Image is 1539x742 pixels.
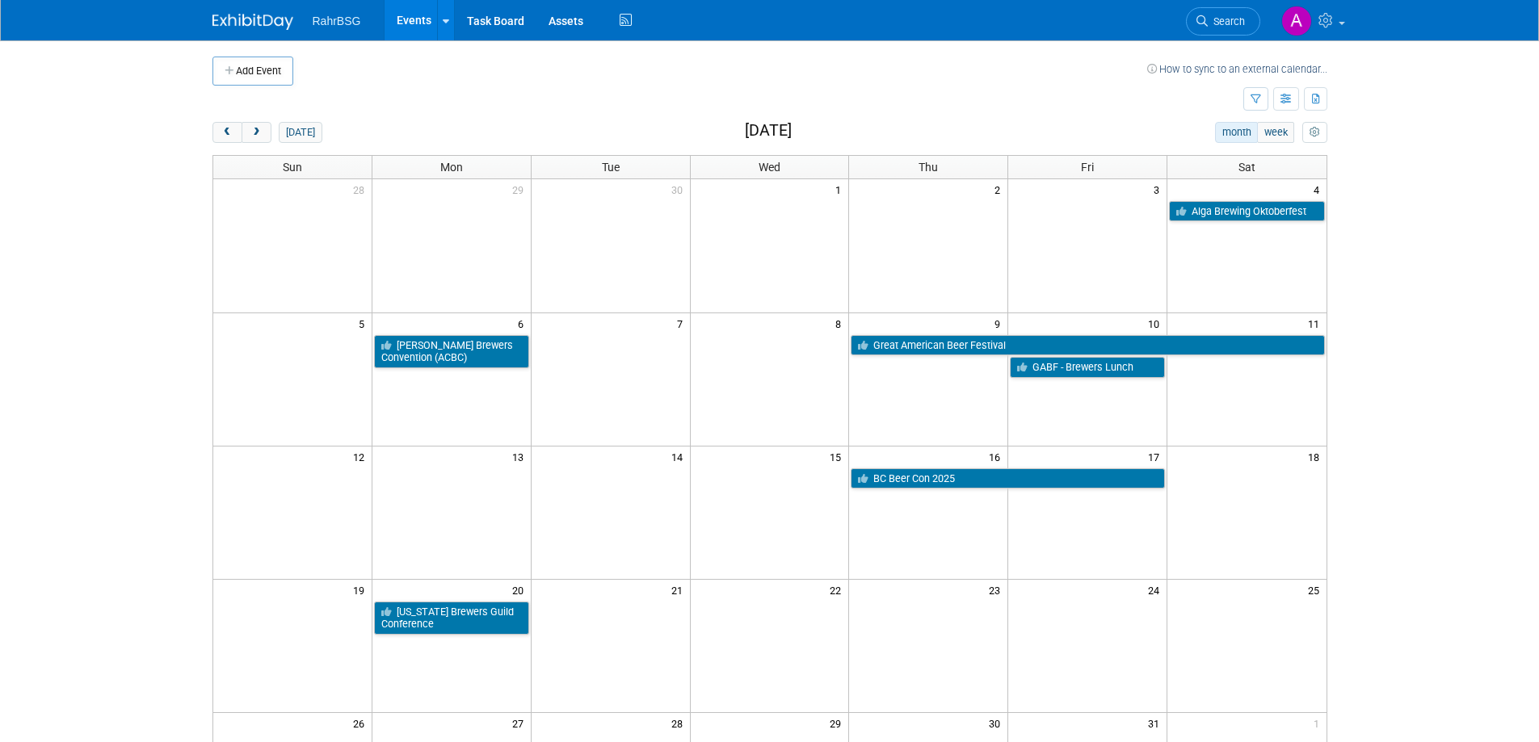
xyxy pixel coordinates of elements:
span: 7 [675,313,690,333]
span: 20 [511,580,531,600]
a: [US_STATE] Brewers Guild Conference [374,602,529,635]
span: 15 [828,446,848,467]
span: 23 [987,580,1007,600]
button: Add Event [212,57,293,86]
span: Sat [1238,161,1255,174]
span: 25 [1306,580,1327,600]
span: 16 [987,446,1007,467]
span: 21 [670,580,690,600]
span: 10 [1146,313,1167,333]
span: 27 [511,713,531,733]
span: 6 [516,313,531,333]
span: 9 [993,313,1007,333]
span: 29 [511,179,531,199]
span: 14 [670,446,690,467]
span: 19 [351,580,372,600]
span: 22 [828,580,848,600]
span: 17 [1146,446,1167,467]
span: 28 [670,713,690,733]
a: Alga Brewing Oktoberfest [1169,201,1324,222]
span: 30 [987,713,1007,733]
span: 1 [834,179,848,199]
button: prev [212,122,242,143]
i: Personalize Calendar [1310,128,1320,138]
button: month [1215,122,1258,143]
span: Thu [919,161,938,174]
span: 18 [1306,446,1327,467]
span: Sun [283,161,302,174]
button: week [1257,122,1294,143]
button: [DATE] [279,122,322,143]
a: GABF - Brewers Lunch [1010,357,1165,378]
button: myCustomButton [1302,122,1327,143]
span: 12 [351,446,372,467]
span: 26 [351,713,372,733]
span: Tue [602,161,620,174]
span: 8 [834,313,848,333]
button: next [242,122,271,143]
span: Wed [759,161,780,174]
h2: [DATE] [745,122,792,140]
img: ExhibitDay [212,14,293,30]
span: 1 [1312,713,1327,733]
a: Search [1186,7,1260,36]
span: 5 [357,313,372,333]
span: 24 [1146,580,1167,600]
a: How to sync to an external calendar... [1147,63,1327,75]
span: 11 [1306,313,1327,333]
span: 28 [351,179,372,199]
span: Fri [1081,161,1094,174]
a: [PERSON_NAME] Brewers Convention (ACBC) [374,335,529,368]
span: 4 [1312,179,1327,199]
span: Search [1208,15,1245,27]
span: 29 [828,713,848,733]
span: 3 [1152,179,1167,199]
a: Great American Beer Festival [851,335,1324,356]
img: Anna-Lisa Brewer [1281,6,1312,36]
span: 31 [1146,713,1167,733]
span: Mon [440,161,463,174]
span: 30 [670,179,690,199]
span: 2 [993,179,1007,199]
a: BC Beer Con 2025 [851,468,1165,489]
span: 13 [511,446,531,467]
span: RahrBSG [313,15,361,27]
